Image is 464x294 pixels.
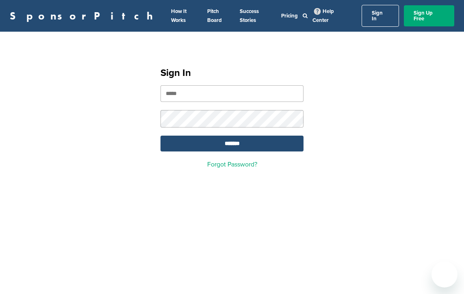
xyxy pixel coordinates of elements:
[160,66,304,80] h1: Sign In
[281,13,298,19] a: Pricing
[207,160,257,169] a: Forgot Password?
[10,11,158,21] a: SponsorPitch
[431,262,457,288] iframe: Button to launch messaging window
[312,6,334,25] a: Help Center
[240,8,259,24] a: Success Stories
[362,5,399,27] a: Sign In
[207,8,222,24] a: Pitch Board
[171,8,186,24] a: How It Works
[404,5,454,26] a: Sign Up Free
